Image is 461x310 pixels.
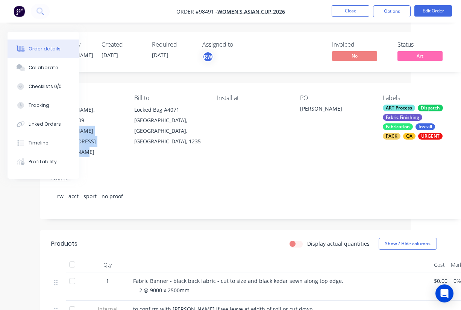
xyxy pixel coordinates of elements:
[414,5,452,17] button: Edit Order
[29,140,49,146] div: Timeline
[51,185,454,208] div: rw - acct - sport - no proof
[8,115,79,134] button: Linked Orders
[397,51,443,62] button: Art
[51,239,77,248] div: Products
[176,8,217,15] span: Order #98491 -
[431,257,448,272] div: Cost
[29,83,62,90] div: Checklists 0/0
[202,41,278,48] div: Assigned to
[29,158,57,165] div: Profitability
[307,240,370,248] label: Display actual quantities
[102,41,143,48] div: Created
[14,6,25,17] img: Factory
[416,123,435,130] div: Install
[152,41,193,48] div: Required
[51,51,93,59] div: [PERSON_NAME]
[418,133,443,140] div: URGENT
[332,41,388,48] div: Invoiced
[383,105,415,111] div: ART Process
[102,52,118,59] span: [DATE]
[134,105,205,115] div: Locked Bag A4071
[29,64,58,71] div: Collaborate
[379,238,437,250] button: Show / Hide columns
[134,115,205,147] div: [GEOGRAPHIC_DATA], [GEOGRAPHIC_DATA], [GEOGRAPHIC_DATA], 1235
[332,5,369,17] button: Close
[139,287,190,294] span: 2 @ 9000 x 2500mm
[29,46,61,52] div: Order details
[8,40,79,58] button: Order details
[435,284,453,302] div: Open Intercom Messenger
[134,94,205,102] div: Bill to
[217,94,288,102] div: Install at
[133,277,343,284] span: Fabric Banner - black back fabric - cut to size and black kedar sewn along top edge.
[383,123,413,130] div: Fabrication
[383,94,454,102] div: Labels
[397,51,443,61] span: Art
[434,277,447,285] span: $0.00
[152,52,168,59] span: [DATE]
[8,134,79,152] button: Timeline
[373,5,411,17] button: Options
[217,8,285,15] a: WOMEN'S ASIAN CUP 2026
[8,96,79,115] button: Tracking
[29,102,49,109] div: Tracking
[85,257,130,272] div: Qty
[134,105,205,147] div: Locked Bag A4071[GEOGRAPHIC_DATA], [GEOGRAPHIC_DATA], [GEOGRAPHIC_DATA], 1235
[383,114,422,121] div: Fabric Finishing
[403,133,416,140] div: QA
[300,94,371,102] div: PO
[51,175,454,182] div: Notes
[29,121,61,128] div: Linked Orders
[8,77,79,96] button: Checklists 0/0
[332,51,377,61] span: No
[8,152,79,171] button: Profitability
[106,277,109,285] span: 1
[300,105,371,115] div: [PERSON_NAME]
[383,133,400,140] div: PACK
[453,277,461,285] span: 0%
[418,105,443,111] div: Dispatch
[202,51,214,62] button: RW
[8,58,79,77] button: Collaborate
[397,41,454,48] div: Status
